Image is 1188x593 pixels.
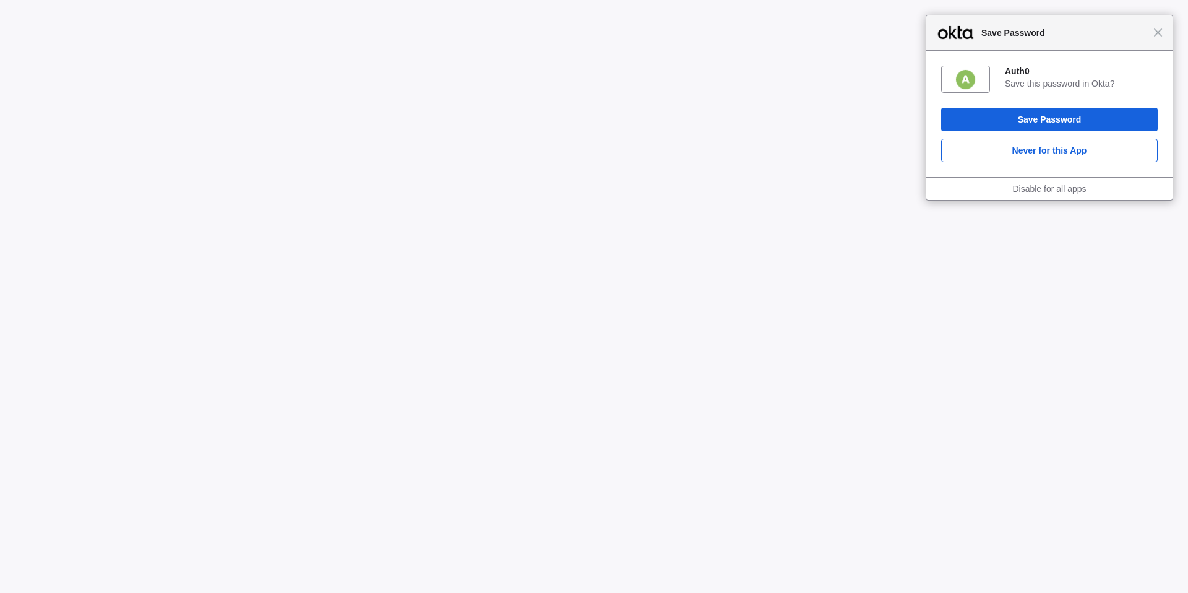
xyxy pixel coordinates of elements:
[1005,66,1158,77] div: Auth0
[941,139,1158,162] button: Never for this App
[1005,78,1158,89] div: Save this password in Okta?
[941,108,1158,131] button: Save Password
[1012,184,1086,194] a: Disable for all apps
[975,25,1153,40] span: Save Password
[955,69,976,90] img: APC12GB4wAAAABJRU5ErkJggg==
[1153,28,1163,37] span: Close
